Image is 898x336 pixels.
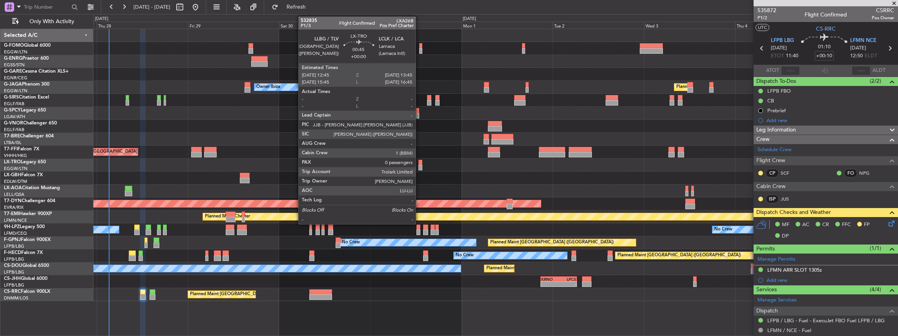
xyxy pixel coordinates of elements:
span: 01:10 [818,43,830,51]
span: LFPB LBG [771,37,794,45]
a: CS-DOUGlobal 6500 [4,263,49,268]
span: LFMN NCE [850,37,876,45]
div: Mon 1 [462,22,553,29]
a: LX-GBHFalcon 7X [4,173,43,177]
div: Planned Maint [GEOGRAPHIC_DATA] ([GEOGRAPHIC_DATA]) [190,289,314,300]
a: LGAV/ATH [4,114,25,120]
a: EVRA/RIX [4,205,24,210]
span: Flight Crew [756,156,785,165]
a: VHHH/HKG [4,153,27,159]
a: LX-AOACitation Mustang [4,186,60,190]
a: T7-EMIHawker 900XP [4,212,52,216]
span: (1/1) [870,244,881,252]
span: T7-DYN [4,199,22,203]
span: FP [864,221,870,229]
a: 9H-LPZLegacy 500 [4,225,45,229]
div: Owner Ibiza [256,81,280,93]
a: Manage Permits [757,256,796,263]
span: CS-JHH [4,276,21,281]
a: EGGW/LTN [4,88,27,94]
div: Planned Maint [GEOGRAPHIC_DATA] ([GEOGRAPHIC_DATA]) [676,81,800,93]
div: FO [844,169,857,177]
span: MF [782,221,789,229]
span: AC [802,221,809,229]
span: 12:50 [850,52,863,60]
a: T7-DYNChallenger 604 [4,199,55,203]
a: LFPB / LBG - Fuel - ExecuJet FBO Fuel LFPB / LBG [767,317,885,324]
span: G-GARE [4,69,22,74]
a: LTBA/ISL [4,140,22,146]
span: Cabin Crew [756,182,786,191]
a: F-HECDFalcon 7X [4,250,43,255]
a: Manage Services [757,296,797,304]
div: No Crew [342,237,360,248]
span: LX-GBH [4,173,21,177]
a: EGGW/LTN [4,166,27,172]
a: LFMN/NCE [4,217,27,223]
div: Tue 2 [553,22,644,29]
a: LFMN / NCE - Fuel [767,327,811,334]
span: [DATE] - [DATE] [133,4,170,11]
span: LX-TRO [4,160,21,164]
span: 9H-LPZ [4,225,20,229]
a: LELL/QSA [4,192,24,197]
a: LFPB/LBG [4,243,24,249]
span: CS-DOU [4,263,22,268]
div: LFPB FBO [767,88,791,94]
div: ISP [766,195,779,203]
div: No Crew [714,224,732,236]
span: Dispatch Checks and Weather [756,208,831,217]
div: Thu 28 [97,22,188,29]
span: T7-FFI [4,147,18,152]
div: - [559,282,576,287]
div: Planned Maint [GEOGRAPHIC_DATA] ([GEOGRAPHIC_DATA]) [486,263,610,274]
div: Fri 29 [188,22,279,29]
button: Refresh [268,1,315,13]
span: LX-AOA [4,186,22,190]
a: LX-TROLegacy 650 [4,160,46,164]
input: Trip Number [24,1,69,13]
button: UTC [756,24,769,31]
input: --:-- [781,66,800,75]
span: ATOT [766,67,779,75]
a: EDLW/DTM [4,179,27,184]
a: T7-BREChallenger 604 [4,134,54,139]
div: No Crew [456,250,474,261]
a: G-VNORChallenger 650 [4,121,57,126]
span: 11:40 [786,52,798,60]
span: Dispatch [756,307,778,316]
div: Thu 4 [735,22,826,29]
div: Planned Maint [GEOGRAPHIC_DATA] ([GEOGRAPHIC_DATA]) [617,250,741,261]
div: LPCS [559,277,576,281]
a: F-GPNJFalcon 900EX [4,237,51,242]
a: G-JAGAPhenom 300 [4,82,49,87]
span: ETOT [771,52,784,60]
a: EGLF/FAB [4,127,24,133]
a: G-ENRGPraetor 600 [4,56,49,61]
span: Crew [756,135,770,144]
span: [DATE] [850,44,866,52]
a: LFMD/CEQ [4,230,27,236]
div: [DATE] [463,16,476,22]
span: Pos Owner [872,15,894,21]
span: (2/2) [870,77,881,85]
span: Dispatch To-Dos [756,77,796,86]
span: Leg Information [756,126,796,135]
span: CSRRC [872,6,894,15]
span: G-ENRG [4,56,22,61]
div: LFMN ARR SLOT 1305z [767,267,822,273]
span: Refresh [280,4,313,10]
a: CS-RRCFalcon 900LX [4,289,50,294]
span: Services [756,285,777,294]
span: P1/2 [757,15,776,21]
span: G-SIRS [4,95,19,100]
span: F-GPNJ [4,237,21,242]
div: Planned Maint [GEOGRAPHIC_DATA] ([GEOGRAPHIC_DATA]) [490,237,614,248]
a: T7-FFIFalcon 7X [4,147,39,152]
a: G-GARECessna Citation XLS+ [4,69,69,74]
span: G-VNOR [4,121,23,126]
span: CR [822,221,829,229]
div: Planned Maint Chester [205,211,250,223]
a: EGSS/STN [4,62,25,68]
a: LFPB/LBG [4,256,24,262]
